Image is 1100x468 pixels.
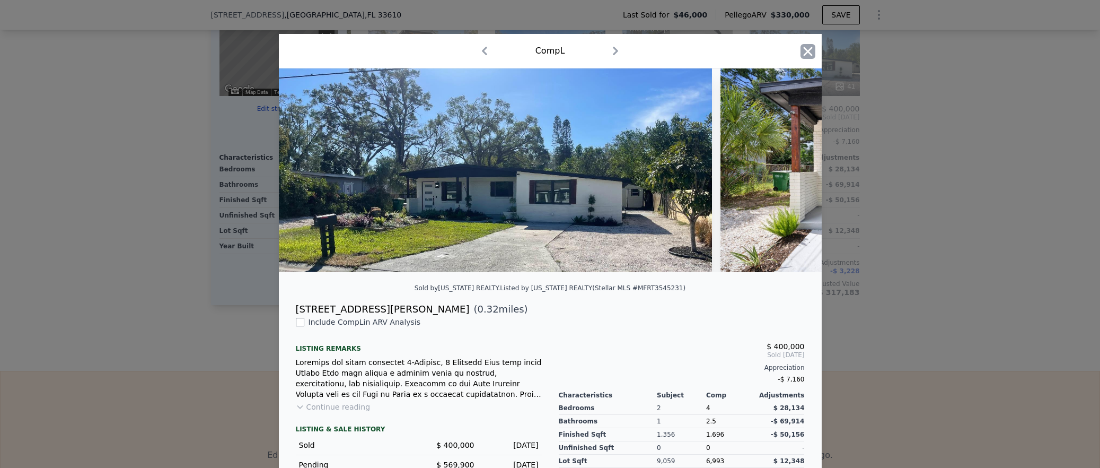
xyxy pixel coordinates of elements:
[771,418,805,425] span: -$ 69,914
[657,455,706,468] div: 9,059
[706,415,755,428] div: 2.5
[559,415,657,428] div: Bathrooms
[559,402,657,415] div: Bedrooms
[773,404,805,412] span: $ 28,134
[755,441,805,455] div: -
[296,425,542,436] div: LISTING & SALE HISTORY
[706,391,755,400] div: Comp
[299,440,410,450] div: Sold
[415,284,500,292] div: Sold by [US_STATE] REALTY .
[559,391,657,400] div: Characteristics
[559,363,805,372] div: Appreciation
[657,415,706,428] div: 1
[706,404,710,412] span: 4
[296,402,371,412] button: Continue reading
[720,68,1026,272] img: Property Img
[706,457,724,465] span: 6,993
[767,342,804,351] span: $ 400,000
[706,444,710,452] span: 0
[559,441,657,455] div: Unfinished Sqft
[657,391,706,400] div: Subject
[296,336,542,353] div: Listing remarks
[478,304,499,315] span: 0.32
[778,376,804,383] span: -$ 7,160
[296,357,542,400] div: Loremips dol sitam consectet 4-Adipisc, 8 Elitsedd Eius temp incid Utlabo Etdo magn aliqua e admi...
[535,45,565,57] div: Comp L
[755,391,805,400] div: Adjustments
[771,431,805,438] span: -$ 50,156
[483,440,539,450] div: [DATE]
[279,68,712,272] img: Property Img
[559,455,657,468] div: Lot Sqft
[296,302,470,317] div: [STREET_ADDRESS][PERSON_NAME]
[500,284,685,292] div: Listed by [US_STATE] REALTY (Stellar MLS #MFRT3545231)
[657,428,706,441] div: 1,356
[436,441,474,449] span: $ 400,000
[470,302,528,317] span: ( miles)
[304,318,425,326] span: Include Comp L in ARV Analysis
[559,428,657,441] div: Finished Sqft
[657,441,706,455] div: 0
[773,457,805,465] span: $ 12,348
[559,351,805,359] span: Sold [DATE]
[706,431,724,438] span: 1,696
[657,402,706,415] div: 2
